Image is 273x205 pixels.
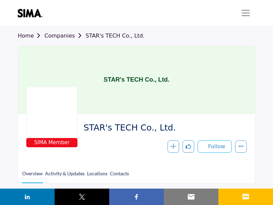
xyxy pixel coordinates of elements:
[110,170,129,182] a: Contacts
[18,32,44,39] a: Home
[84,122,242,134] span: STAR's TECH Co., Ltd.
[78,193,86,201] img: twitter sharing button
[23,193,31,201] img: linkedin sharing button
[86,32,145,39] a: STAR's TECH Co., Ltd.
[45,170,85,182] a: Activity & Updates
[22,170,43,183] a: Overview
[183,140,194,153] button: Like
[44,32,85,39] a: Companies
[242,193,250,201] img: sms sharing button
[18,9,46,17] img: site Logo
[236,6,255,20] button: Toggle navigation
[198,140,232,153] button: Follow
[87,170,108,182] a: Locations
[28,139,76,147] span: SIMA Member
[187,193,195,201] img: email sharing button
[235,140,247,153] button: More details
[104,46,170,114] h1: STAR's TECH Co., Ltd.
[132,193,141,201] img: facebook sharing button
